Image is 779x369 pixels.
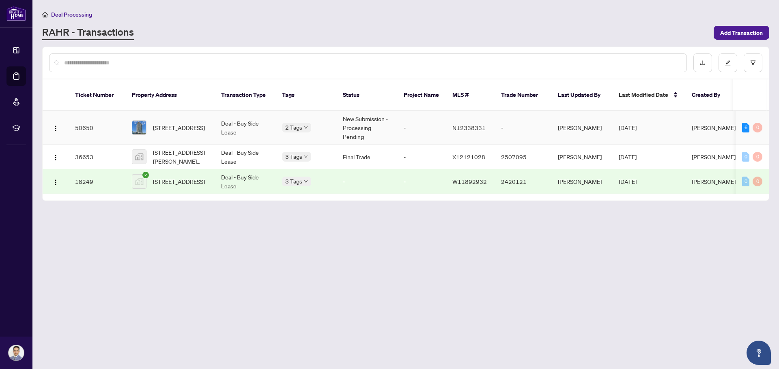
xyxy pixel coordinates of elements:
img: thumbnail-img [132,150,146,164]
td: - [397,111,446,145]
td: Deal - Buy Side Lease [215,145,275,169]
td: 2507095 [495,145,551,169]
div: 0 [753,123,762,132]
span: [DATE] [619,178,637,185]
span: down [304,126,308,130]
img: Logo [52,154,59,161]
td: [PERSON_NAME] [551,145,612,169]
th: Tags [275,79,336,111]
span: [DATE] [619,153,637,160]
button: filter [744,53,762,72]
span: filter [750,60,756,66]
img: Logo [52,179,59,186]
div: 0 [742,177,749,186]
span: 3 Tags [285,152,302,161]
span: [STREET_ADDRESS] [153,123,205,132]
span: 3 Tags [285,177,302,186]
td: - [397,169,446,194]
div: 0 [753,177,762,186]
td: - [397,145,446,169]
button: edit [719,53,737,72]
span: edit [725,60,731,66]
span: [DATE] [619,124,637,131]
th: Trade Number [495,79,551,111]
span: down [304,155,308,159]
img: logo [6,6,26,21]
span: check-circle [142,172,149,178]
td: 50650 [69,111,125,145]
div: 6 [742,123,749,132]
span: [STREET_ADDRESS] [153,177,205,186]
img: Profile Icon [9,345,24,360]
th: Status [336,79,397,111]
button: download [693,53,712,72]
span: [PERSON_NAME] [692,178,736,185]
td: [PERSON_NAME] [551,111,612,145]
td: - [495,111,551,145]
button: Logo [49,150,62,163]
td: - [336,169,397,194]
th: MLS # [446,79,495,111]
td: [PERSON_NAME] [551,169,612,194]
a: RAHR - Transactions [42,26,134,40]
button: Logo [49,121,62,134]
span: N12338331 [452,124,486,131]
td: Deal - Buy Side Lease [215,169,275,194]
span: 2 Tags [285,123,302,132]
span: [PERSON_NAME] [692,124,736,131]
span: X12121028 [452,153,485,160]
td: 36653 [69,145,125,169]
button: Add Transaction [714,26,769,40]
img: thumbnail-img [132,175,146,188]
button: Open asap [747,341,771,365]
span: down [304,179,308,183]
th: Transaction Type [215,79,275,111]
div: 0 [742,152,749,162]
th: Last Modified Date [612,79,685,111]
span: [STREET_ADDRESS][PERSON_NAME][PERSON_NAME] [153,148,208,166]
span: download [700,60,706,66]
button: Logo [49,175,62,188]
span: Deal Processing [51,11,92,18]
th: Project Name [397,79,446,111]
span: Add Transaction [720,26,763,39]
span: home [42,12,48,17]
th: Created By [685,79,734,111]
th: Ticket Number [69,79,125,111]
span: [PERSON_NAME] [692,153,736,160]
th: Last Updated By [551,79,612,111]
span: Last Modified Date [619,90,668,99]
img: Logo [52,125,59,132]
td: Deal - Buy Side Lease [215,111,275,145]
td: Final Trade [336,145,397,169]
div: 0 [753,152,762,162]
span: W11892932 [452,178,487,185]
td: 18249 [69,169,125,194]
img: thumbnail-img [132,121,146,134]
td: New Submission - Processing Pending [336,111,397,145]
td: 2420121 [495,169,551,194]
th: Property Address [125,79,215,111]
